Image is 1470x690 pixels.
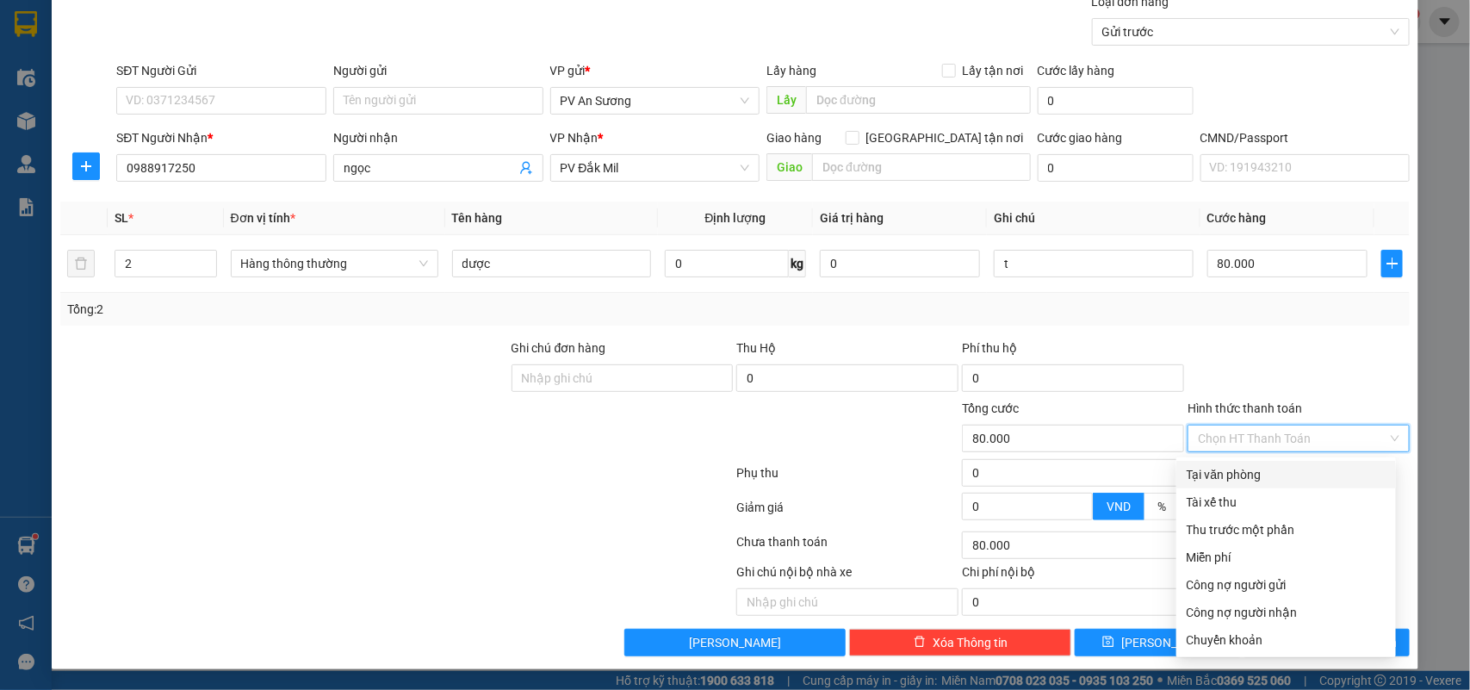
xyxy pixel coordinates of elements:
div: Thu trước một phần [1187,520,1386,539]
span: Tên hàng [452,211,503,225]
div: VP gửi [550,61,760,80]
div: Phụ thu [735,463,961,494]
div: Công nợ người nhận [1187,603,1386,622]
span: user-add [519,161,533,175]
input: 0 [820,250,980,277]
span: Cước hàng [1207,211,1267,225]
button: [PERSON_NAME] [624,629,847,656]
span: [PERSON_NAME] [1121,633,1213,652]
span: Thu Hộ [736,341,776,355]
input: VD: Bàn, Ghế [452,250,651,277]
input: Ghi Chú [994,250,1193,277]
th: Ghi chú [987,202,1200,235]
span: Lấy tận nơi [956,61,1031,80]
div: Tổng: 2 [67,300,568,319]
span: [PERSON_NAME] [689,633,781,652]
span: plus [73,159,99,173]
span: Giá trị hàng [820,211,884,225]
span: Giao [766,153,812,181]
div: Giảm giá [735,498,961,528]
span: Hàng thông thường [241,251,428,277]
input: Cước lấy hàng [1038,87,1194,115]
span: Nơi gửi: [17,120,35,145]
label: Cước giao hàng [1038,131,1123,145]
input: Nhập ghi chú [736,588,958,616]
button: deleteXóa Thông tin [849,629,1071,656]
label: Ghi chú đơn hàng [512,341,606,355]
button: plus [1381,250,1403,277]
span: [GEOGRAPHIC_DATA] tận nơi [859,128,1031,147]
span: VP Nhận [550,131,599,145]
div: Chi phí nội bộ [962,563,1184,588]
img: logo [17,39,40,82]
div: Chuyển khoản [1187,631,1386,650]
input: Cước giao hàng [1038,154,1194,182]
label: Hình thức thanh toán [1188,401,1302,415]
span: Định lượng [704,211,766,225]
div: Người nhận [333,128,543,147]
div: Chưa thanh toán [735,532,961,563]
span: kg [789,250,806,277]
div: Cước gửi hàng sẽ được ghi vào công nợ của người gửi [1176,571,1396,599]
span: 13:42:10 [DATE] [164,78,243,90]
span: Giao hàng [766,131,822,145]
strong: BIÊN NHẬN GỬI HÀNG HOÁ [59,103,200,116]
span: AS08250064 [173,65,243,78]
span: plus [1382,257,1402,270]
div: Tại văn phòng [1187,465,1386,484]
div: Tài xế thu [1187,493,1386,512]
div: Người gửi [333,61,543,80]
span: SL [115,211,128,225]
span: Đơn vị tính [231,211,295,225]
span: Xóa Thông tin [933,633,1008,652]
div: CMND/Passport [1200,128,1411,147]
div: Miễn phí [1187,548,1386,567]
span: PV [PERSON_NAME] [173,121,239,140]
span: PV Đắk Mil [561,155,750,181]
span: Tổng cước [962,401,1019,415]
button: plus [72,152,100,180]
input: Ghi chú đơn hàng [512,364,734,392]
div: Phí thu hộ [962,339,1184,364]
strong: CÔNG TY TNHH [GEOGRAPHIC_DATA] 214 QL13 - P.26 - Q.BÌNH THẠNH - TP HCM 1900888606 [45,28,140,92]
span: % [1157,500,1166,513]
span: delete [914,636,926,650]
div: SĐT Người Nhận [116,128,326,147]
span: save [1102,636,1114,650]
span: Lấy [766,86,806,114]
span: PV An Sương [561,88,750,114]
input: Dọc đường [806,86,1031,114]
button: delete [67,250,95,277]
div: Ghi chú nội bộ nhà xe [736,563,958,588]
label: Cước lấy hàng [1038,64,1115,78]
span: Gửi trước [1102,19,1400,45]
span: Lấy hàng [766,64,816,78]
span: VND [1107,500,1131,513]
div: SĐT Người Gửi [116,61,326,80]
div: Công nợ người gửi [1187,575,1386,594]
input: Dọc đường [812,153,1031,181]
span: Nơi nhận: [132,120,159,145]
div: Cước gửi hàng sẽ được ghi vào công nợ của người nhận [1176,599,1396,626]
button: save[PERSON_NAME] [1075,629,1240,656]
